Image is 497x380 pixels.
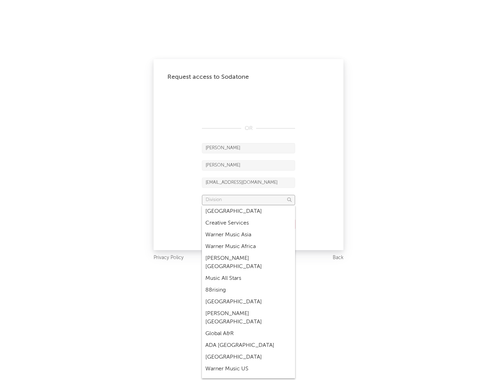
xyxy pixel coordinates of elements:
[202,124,295,133] div: OR
[202,328,295,340] div: Global A&R
[202,206,295,217] div: [GEOGRAPHIC_DATA]
[167,73,330,81] div: Request access to Sodatone
[202,229,295,241] div: Warner Music Asia
[202,217,295,229] div: Creative Services
[202,143,295,153] input: First Name
[202,351,295,363] div: [GEOGRAPHIC_DATA]
[154,254,184,262] a: Privacy Policy
[202,284,295,296] div: 88rising
[333,254,343,262] a: Back
[202,241,295,253] div: Warner Music Africa
[202,253,295,273] div: [PERSON_NAME] [GEOGRAPHIC_DATA]
[202,308,295,328] div: [PERSON_NAME] [GEOGRAPHIC_DATA]
[202,296,295,308] div: [GEOGRAPHIC_DATA]
[202,195,295,205] input: Division
[202,340,295,351] div: ADA [GEOGRAPHIC_DATA]
[202,178,295,188] input: Email
[202,160,295,171] input: Last Name
[202,273,295,284] div: Music All Stars
[202,363,295,375] div: Warner Music US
